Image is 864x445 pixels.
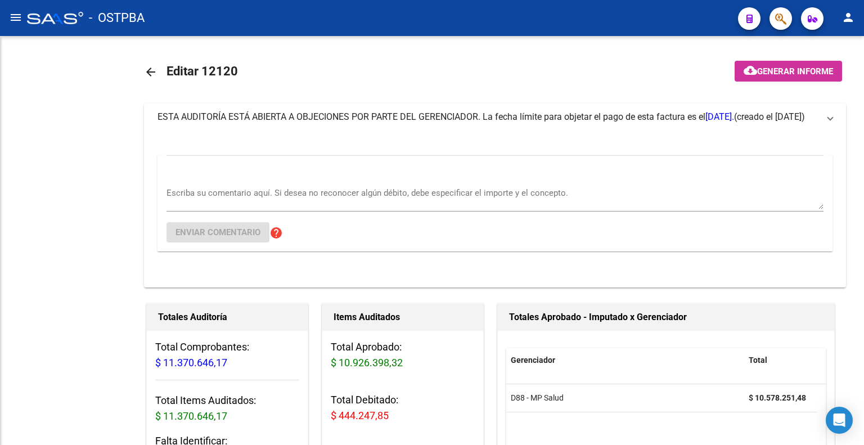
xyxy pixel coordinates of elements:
[331,410,389,421] span: $ 444.247,85
[841,11,855,24] mat-icon: person
[826,407,853,434] div: Open Intercom Messenger
[158,308,296,326] h1: Totales Auditoría
[144,65,157,79] mat-icon: arrow_back
[331,392,475,424] h3: Total Debitado:
[155,357,227,368] span: $ 11.370.646,17
[511,393,564,402] span: D88 - MP Salud
[511,356,555,365] span: Gerenciador
[166,64,238,78] span: Editar 12120
[749,393,806,402] strong: $ 10.578.251,48
[506,348,744,372] datatable-header-cell: Gerenciador
[744,348,817,372] datatable-header-cell: Total
[757,66,833,77] span: Generar informe
[509,308,823,326] h1: Totales Aprobado - Imputado x Gerenciador
[735,61,842,82] button: Generar informe
[144,104,846,131] mat-expansion-panel-header: ESTA AUDITORÍA ESTÁ ABIERTA A OBJECIONES POR PARTE DEL GERENCIADOR. La fecha límite para objetar ...
[744,64,757,77] mat-icon: cloud_download
[155,339,299,371] h3: Total Comprobantes:
[155,393,299,424] h3: Total Items Auditados:
[175,227,260,237] span: Enviar comentario
[734,111,805,123] span: (creado el [DATE])
[9,11,22,24] mat-icon: menu
[331,357,403,368] span: $ 10.926.398,32
[334,308,472,326] h1: Items Auditados
[331,339,475,371] h3: Total Aprobado:
[166,222,269,242] button: Enviar comentario
[89,6,145,30] span: - OSTPBA
[749,356,767,365] span: Total
[144,131,846,287] div: ESTA AUDITORÍA ESTÁ ABIERTA A OBJECIONES POR PARTE DEL GERENCIADOR. La fecha límite para objetar ...
[155,410,227,422] span: $ 11.370.646,17
[157,111,734,122] span: ESTA AUDITORÍA ESTÁ ABIERTA A OBJECIONES POR PARTE DEL GERENCIADOR. La fecha límite para objetar ...
[269,226,283,240] mat-icon: help
[705,111,734,122] span: [DATE].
